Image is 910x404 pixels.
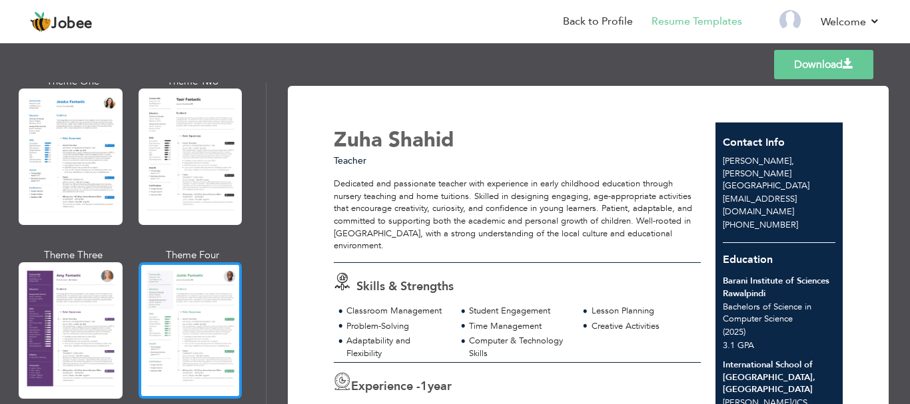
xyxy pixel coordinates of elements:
span: Shahid [388,126,454,154]
a: Resume Templates [652,14,742,29]
a: Download [774,50,873,79]
label: year [420,378,452,395]
div: Adaptability and Flexibility [346,335,448,359]
div: Theme Three [21,248,125,262]
div: Dedicated and passionate teacher with experience in early childhood education through nursery tea... [334,178,701,252]
img: jobee.io [30,11,51,33]
span: Teacher [334,154,366,167]
div: [PERSON_NAME] [715,155,843,192]
div: Computer & Technology Skills [469,335,571,359]
a: Welcome [821,14,880,30]
div: Classroom Management [346,305,448,317]
span: Jobee [51,17,93,31]
img: Profile Img [779,10,801,31]
div: Barani Institute of Sciences Rawalpindi [723,275,835,300]
div: Problem-Solving [346,320,448,333]
span: Skills & Strengths [356,278,454,295]
a: Jobee [30,11,93,33]
span: Education [723,252,773,267]
span: 1 [420,378,428,395]
div: Creative Activities [592,320,693,333]
span: [EMAIL_ADDRESS][DOMAIN_NAME] [723,193,797,218]
span: [GEOGRAPHIC_DATA] [723,180,809,192]
span: (2025) [723,326,745,338]
div: International School of [GEOGRAPHIC_DATA], [GEOGRAPHIC_DATA] [723,359,835,396]
span: Zuha [334,126,382,154]
span: [PERSON_NAME] [723,155,791,167]
div: Theme Four [141,248,245,262]
span: Experience - [351,378,420,395]
span: 3.1 GPA [723,339,754,351]
span: Bachelors of Science in Computer Science [723,301,811,325]
div: Student Engagement [469,305,571,317]
span: [PHONE_NUMBER] [723,219,798,231]
span: , [791,155,794,167]
div: Time Management [469,320,571,333]
span: Contact Info [723,135,785,150]
div: Lesson Planning [592,305,693,317]
a: Back to Profile [563,14,633,29]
